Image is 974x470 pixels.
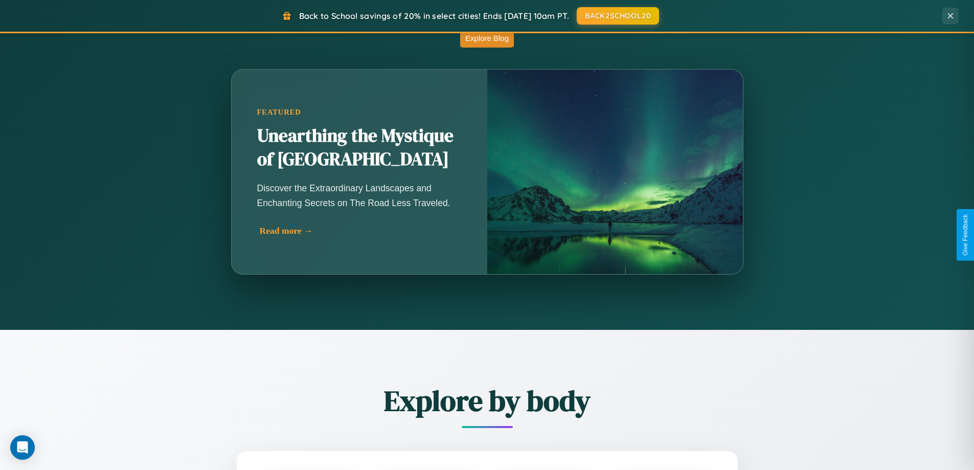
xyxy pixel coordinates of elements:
[260,226,464,236] div: Read more →
[180,381,794,420] h2: Explore by body
[460,29,514,48] button: Explore Blog
[257,108,462,117] div: Featured
[257,181,462,210] p: Discover the Extraordinary Landscapes and Enchanting Secrets on The Road Less Traveled.
[299,11,569,21] span: Back to School savings of 20% in select cities! Ends [DATE] 10am PT.
[10,435,35,460] div: Open Intercom Messenger
[257,124,462,171] h2: Unearthing the Mystique of [GEOGRAPHIC_DATA]
[577,7,659,25] button: BACK2SCHOOL20
[962,214,969,256] div: Give Feedback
